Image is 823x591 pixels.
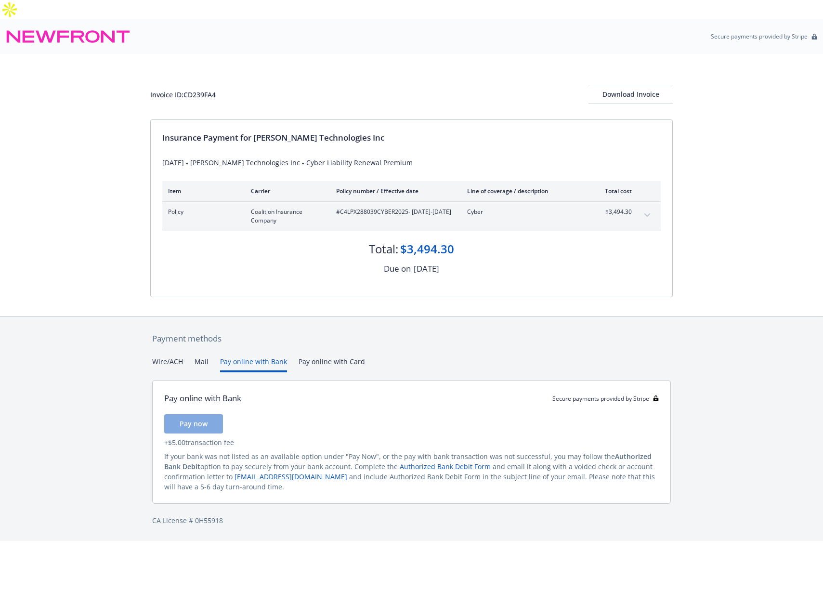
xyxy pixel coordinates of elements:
div: $3,494.30 [400,241,454,257]
button: Pay online with Bank [220,356,287,372]
span: Authorized Bank Debit [164,452,652,471]
div: Secure payments provided by Stripe [552,394,659,403]
span: Coalition Insurance Company [251,208,321,225]
div: [DATE] [414,263,439,275]
div: Due on [384,263,411,275]
div: Line of coverage / description [467,187,580,195]
button: Download Invoice [588,85,673,104]
button: Pay online with Card [299,356,365,372]
a: Authorized Bank Debit Form [400,462,491,471]
div: Total: [369,241,398,257]
div: + $5.00 transaction fee [164,437,659,447]
div: Policy number / Effective date [336,187,452,195]
div: If your bank was not listed as an available option under "Pay Now", or the pay with bank transact... [164,451,659,492]
span: Policy [168,208,235,216]
a: [EMAIL_ADDRESS][DOMAIN_NAME] [235,472,347,481]
span: Cyber [467,208,580,216]
div: Carrier [251,187,321,195]
div: Invoice ID: CD239FA4 [150,90,216,100]
div: CA License # 0H55918 [152,515,671,525]
span: Pay now [180,419,208,428]
div: PolicyCoalition Insurance Company#C4LPX288039CYBER2025- [DATE]-[DATE]Cyber$3,494.30expand content [162,202,661,231]
div: [DATE] - [PERSON_NAME] Technologies Inc - Cyber Liability Renewal Premium [162,158,661,168]
span: $3,494.30 [596,208,632,216]
div: Total cost [596,187,632,195]
button: Pay now [164,414,223,433]
div: Item [168,187,235,195]
div: Insurance Payment for [PERSON_NAME] Technologies Inc [162,131,661,144]
div: Pay online with Bank [164,392,241,405]
button: Wire/ACH [152,356,183,372]
button: expand content [640,208,655,223]
p: Secure payments provided by Stripe [711,32,808,40]
span: #C4LPX288039CYBER2025 - [DATE]-[DATE] [336,208,452,216]
button: Mail [195,356,209,372]
div: Payment methods [152,332,671,345]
